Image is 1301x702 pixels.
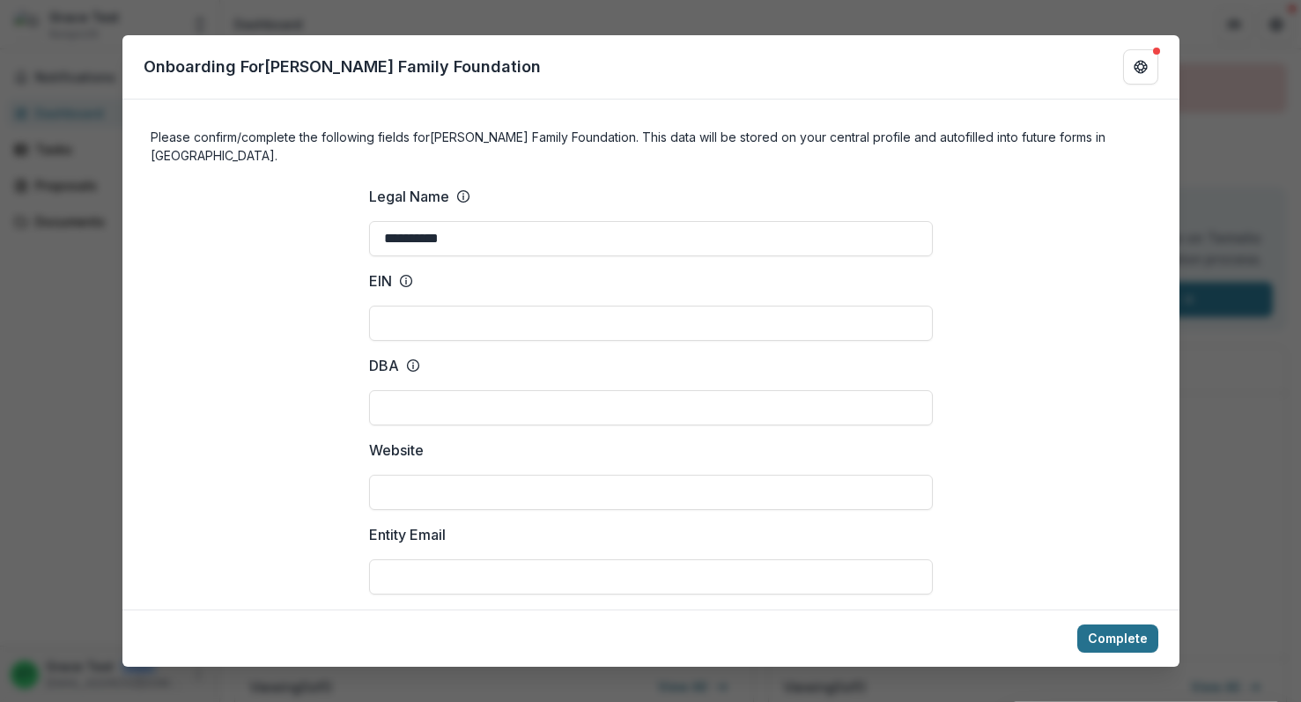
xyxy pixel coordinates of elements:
[369,355,399,376] p: DBA
[369,270,392,292] p: EIN
[369,524,446,545] p: Entity Email
[369,609,419,630] p: Mission
[1123,49,1158,85] button: Get Help
[369,186,449,207] p: Legal Name
[1077,624,1158,653] button: Complete
[151,128,1151,165] h4: Please confirm/complete the following fields for [PERSON_NAME] Family Foundation . This data will...
[369,440,424,461] p: Website
[144,55,541,78] p: Onboarding For [PERSON_NAME] Family Foundation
